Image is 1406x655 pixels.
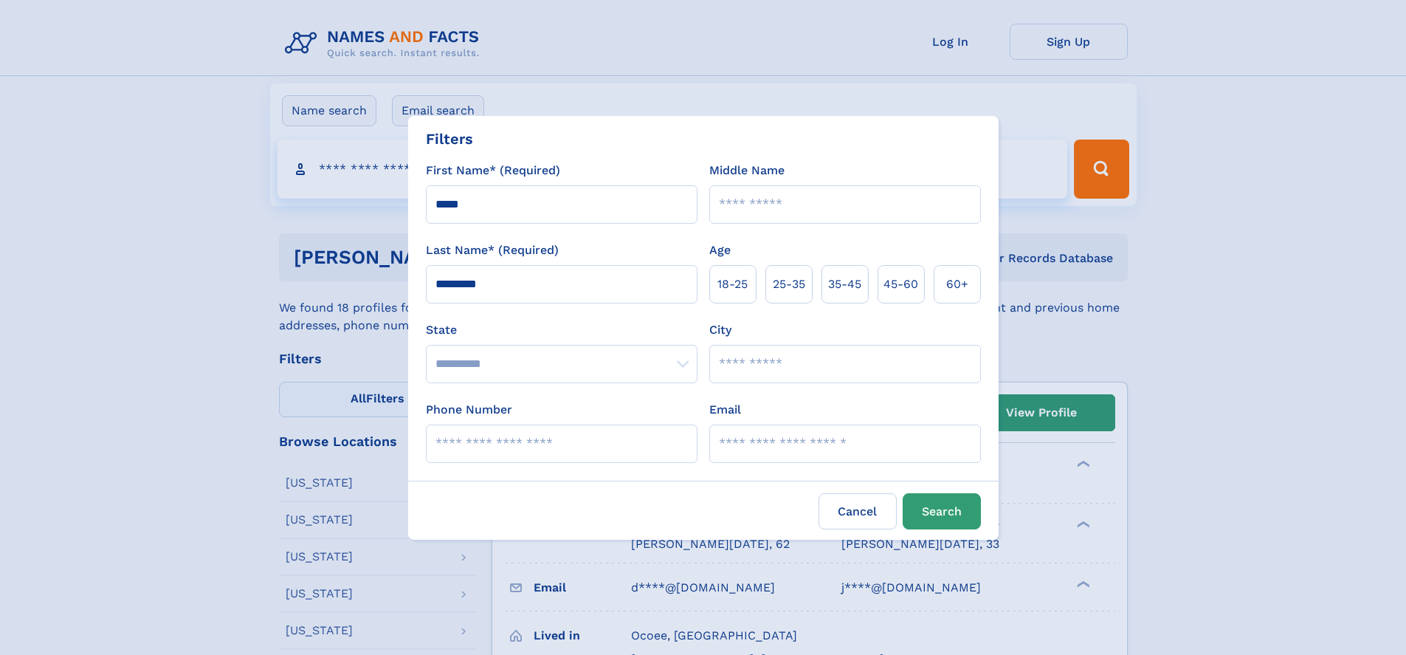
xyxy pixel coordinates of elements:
[903,493,981,529] button: Search
[426,401,512,419] label: Phone Number
[709,401,741,419] label: Email
[709,241,731,259] label: Age
[709,321,731,339] label: City
[426,321,697,339] label: State
[426,162,560,179] label: First Name* (Required)
[426,241,559,259] label: Last Name* (Required)
[883,275,918,293] span: 45‑60
[709,162,785,179] label: Middle Name
[773,275,805,293] span: 25‑35
[426,128,473,150] div: Filters
[946,275,968,293] span: 60+
[717,275,748,293] span: 18‑25
[828,275,861,293] span: 35‑45
[819,493,897,529] label: Cancel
